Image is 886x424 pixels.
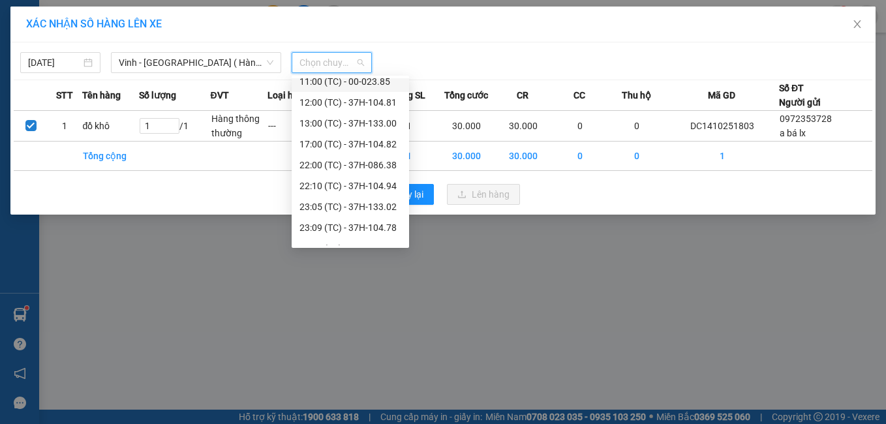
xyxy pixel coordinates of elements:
[665,142,779,171] td: 1
[7,70,16,135] img: logo
[211,111,267,142] td: Hàng thông thường
[495,111,551,142] td: 30.000
[608,142,665,171] td: 0
[18,55,114,100] span: [GEOGRAPHIC_DATA], [GEOGRAPHIC_DATA] ↔ [GEOGRAPHIC_DATA]
[551,111,608,142] td: 0
[267,88,309,102] span: Loại hàng
[779,81,821,110] div: Số ĐT Người gửi
[299,53,364,72] span: Chọn chuyến
[780,114,832,124] span: 0972353728
[82,111,139,142] td: đồ khô
[608,111,665,142] td: 0
[622,88,651,102] span: Thu hộ
[48,111,82,142] td: 1
[299,95,401,110] div: 12:00 (TC) - 37H-104.81
[26,18,162,30] span: XÁC NHẬN SỐ HÀNG LÊN XE
[381,142,438,171] td: 1
[139,88,176,102] span: Số lượng
[19,10,113,53] strong: CHUYỂN PHÁT NHANH AN PHÚ QUÝ
[438,111,495,142] td: 30.000
[517,88,528,102] span: CR
[495,142,551,171] td: 30.000
[119,53,274,72] span: Vinh - Hà Nội ( Hàng hóa )
[299,74,401,89] div: 11:00 (TC) - 00-023.85
[551,142,608,171] td: 0
[665,111,779,142] td: DC1410251803
[211,88,229,102] span: ĐVT
[299,137,401,151] div: 17:00 (TC) - 37H-104.82
[299,200,401,214] div: 23:05 (TC) - 37H-133.02
[839,7,876,43] button: Close
[82,142,139,171] td: Tổng cộng
[139,111,211,142] td: / 1
[573,88,585,102] span: CC
[447,184,520,205] button: uploadLên hàng
[852,19,863,29] span: close
[780,128,806,138] span: a bá lx
[299,220,401,235] div: 23:09 (TC) - 37H-104.78
[267,111,324,142] td: ---
[299,158,401,172] div: 22:00 (TC) - 37H-086.38
[438,142,495,171] td: 30.000
[708,88,735,102] span: Mã GD
[299,116,401,130] div: 13:00 (TC) - 37H-133.00
[56,88,73,102] span: STT
[444,88,488,102] span: Tổng cước
[381,111,438,142] td: 1
[82,88,121,102] span: Tên hàng
[28,55,81,70] input: 14/10/2025
[266,59,274,67] span: down
[299,179,401,193] div: 22:10 (TC) - 37H-104.94
[299,241,401,256] div: 23:15 (TC) - 37H-104.45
